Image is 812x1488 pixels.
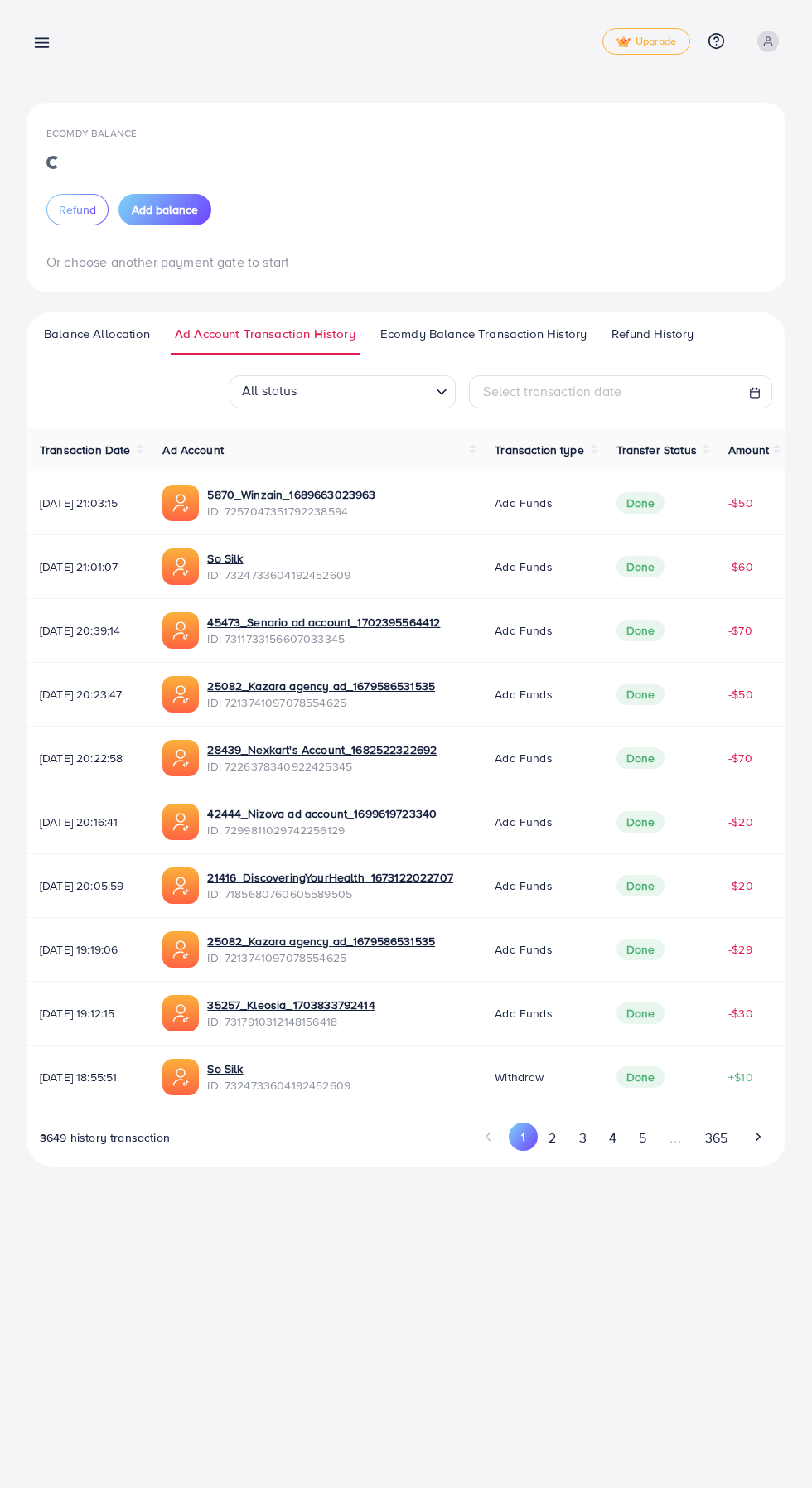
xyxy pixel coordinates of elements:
span: Upgrade [616,36,676,48]
button: Go to page 4 [597,1123,627,1153]
span: Done [616,492,665,514]
span: 3649 history transaction [40,1129,170,1146]
span: ID: 7299811029742256129 [207,822,437,838]
span: [DATE] 21:03:15 [40,495,136,511]
span: ID: 7226378340922425345 [207,758,437,775]
span: ID: 7185680760605589505 [207,886,453,902]
span: Add funds [495,814,552,830]
span: Refund [59,201,96,218]
span: Withdraw [495,1069,544,1085]
span: -$50 [728,495,753,511]
img: tick [616,36,631,48]
span: ID: 7324733604192452609 [207,567,350,583]
button: Add balance [118,194,211,225]
span: Refund History [611,325,694,343]
span: Transaction type [495,442,584,458]
span: -$20 [728,877,753,894]
button: Go to page 365 [694,1123,738,1153]
button: Go to page 2 [538,1123,568,1153]
span: ID: 7213741097078554625 [207,949,435,966]
span: -$20 [728,814,753,830]
span: Done [616,747,665,769]
span: Done [616,1002,665,1024]
span: -$29 [728,941,752,958]
span: Add funds [495,495,552,511]
span: [DATE] 20:16:41 [40,814,136,830]
span: Ad Account Transaction History [175,325,355,343]
a: 25082_Kazara agency ad_1679586531535 [207,678,435,694]
span: [DATE] 19:12:15 [40,1005,136,1022]
img: ic-ads-acc.e4c84228.svg [162,548,199,585]
a: 25082_Kazara agency ad_1679586531535 [207,933,435,949]
button: Refund [46,194,109,225]
img: ic-ads-acc.e4c84228.svg [162,612,199,649]
a: 35257_Kleosia_1703833792414 [207,997,375,1013]
a: So Silk [207,550,350,567]
span: [DATE] 19:19:06 [40,941,136,958]
a: 45473_Senario ad account_1702395564412 [207,614,440,630]
a: tickUpgrade [602,28,690,55]
span: Add funds [495,622,552,639]
img: ic-ads-acc.e4c84228.svg [162,740,199,776]
span: Ecomdy Balance Transaction History [380,325,587,343]
img: ic-ads-acc.e4c84228.svg [162,804,199,840]
span: Add funds [495,1005,552,1022]
span: [DATE] 20:22:58 [40,750,136,766]
ul: Pagination [475,1123,772,1153]
input: Search for option [302,378,430,404]
img: ic-ads-acc.e4c84228.svg [162,1059,199,1095]
span: Done [616,811,665,833]
span: Add funds [495,877,552,894]
span: ID: 7257047351792238594 [207,503,375,519]
span: [DATE] 20:23:47 [40,686,136,703]
span: -$70 [728,750,752,766]
span: [DATE] 21:01:07 [40,558,136,575]
a: So Silk [207,1060,350,1077]
button: Go to page 1 [509,1123,538,1151]
span: -$60 [728,558,753,575]
span: -$50 [728,686,753,703]
img: ic-ads-acc.e4c84228.svg [162,867,199,904]
img: ic-ads-acc.e4c84228.svg [162,485,199,521]
button: Go to page 3 [568,1123,597,1153]
span: Select transaction date [483,382,621,400]
span: ID: 7311733156607033345 [207,630,440,647]
img: ic-ads-acc.e4c84228.svg [162,676,199,713]
p: Or choose another payment gate to start [46,252,766,272]
span: Done [616,620,665,641]
span: Done [616,1066,665,1088]
span: [DATE] 20:05:59 [40,877,136,894]
span: Add funds [495,686,552,703]
span: ID: 7317910312148156418 [207,1013,375,1030]
a: 21416_DiscoveringYourHealth_1673122022707 [207,869,453,886]
span: Add funds [495,750,552,766]
span: Add funds [495,941,552,958]
img: ic-ads-acc.e4c84228.svg [162,931,199,968]
span: -$30 [728,1005,753,1022]
span: Ecomdy Balance [46,126,137,140]
div: Search for option [230,375,456,408]
span: [DATE] 18:55:51 [40,1069,136,1085]
a: 42444_Nizova ad account_1699619723340 [207,805,437,822]
span: [DATE] 20:39:14 [40,622,136,639]
span: Amount [728,442,769,458]
span: Done [616,684,665,705]
span: Add funds [495,558,552,575]
span: -$70 [728,622,752,639]
button: Go to next page [743,1123,772,1151]
span: Done [616,556,665,577]
span: +$10 [728,1069,753,1085]
span: Transaction Date [40,442,131,458]
span: All status [239,377,301,404]
span: Transfer Status [616,442,697,458]
a: 5870_Winzain_1689663023963 [207,486,375,503]
span: Add balance [132,201,198,218]
span: Ad Account [162,442,224,458]
span: ID: 7324733604192452609 [207,1077,350,1094]
img: ic-ads-acc.e4c84228.svg [162,995,199,1031]
span: Done [616,939,665,960]
span: Balance Allocation [44,325,150,343]
span: Done [616,875,665,896]
a: 28439_Nexkart's Account_1682522322692 [207,742,437,758]
span: ID: 7213741097078554625 [207,694,435,711]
